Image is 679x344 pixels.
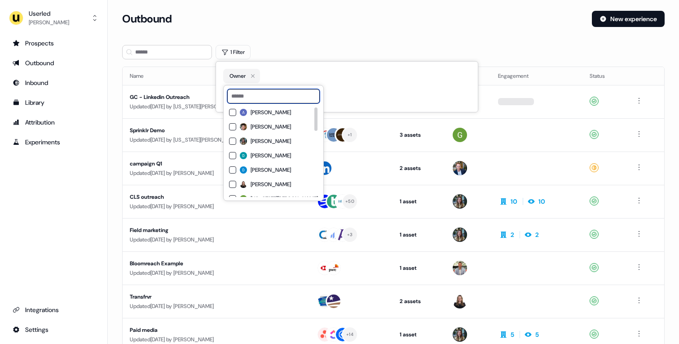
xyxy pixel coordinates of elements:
button: New experience [592,11,665,27]
div: 1 asset [400,330,438,339]
a: Go to prospects [7,36,100,50]
img: Yann [453,161,467,175]
div: Updated [DATE] by [US_STATE][PERSON_NAME] [130,102,302,111]
img: member avatar [240,152,247,159]
div: 5 [535,330,539,339]
img: Charlotte [453,327,467,342]
div: 10 [511,197,517,206]
img: member avatar [240,195,247,202]
a: Go to experiments [7,135,100,149]
a: Go to templates [7,95,100,110]
img: member avatar [240,181,247,188]
div: Integrations [13,305,95,314]
span: [US_STATE][PERSON_NAME] [251,195,318,202]
h3: Outbound [122,12,172,26]
div: Updated [DATE] by [PERSON_NAME] [130,268,302,277]
img: member avatar [240,138,247,145]
div: 1 asset [400,264,438,273]
span: [PERSON_NAME] [251,181,291,188]
div: Outbound [13,58,95,67]
a: Go to integrations [7,303,100,317]
div: Owner [229,71,246,80]
div: Updated [DATE] by [PERSON_NAME] [130,335,302,344]
a: Go to attribution [7,115,100,130]
div: Inbound [13,78,95,87]
div: Experiments [13,138,95,147]
div: Updated [DATE] by [PERSON_NAME] [130,235,302,244]
div: Updated [DATE] by [US_STATE][PERSON_NAME] [130,135,302,144]
span: [PERSON_NAME] [251,123,291,130]
div: Transfrvr [130,292,300,301]
div: Updated [DATE] by [PERSON_NAME] [130,169,302,178]
th: Engagement [491,67,582,85]
div: Userled [29,9,69,18]
div: Updated [DATE] by [PERSON_NAME] [130,202,302,211]
span: [PERSON_NAME] [251,166,291,174]
div: CLS outreach [130,192,300,201]
img: Charlotte [453,228,467,242]
span: [PERSON_NAME] [251,109,291,116]
div: Library [13,98,95,107]
div: 2 assets [400,164,438,173]
div: Paid media [130,326,300,335]
img: member avatar [240,166,247,174]
div: 1 asset [400,197,438,206]
div: 2 [511,230,514,239]
div: 2 assets [400,297,438,306]
img: Georgia [453,128,467,142]
div: Sprinklr Demo [130,126,300,135]
div: GC - Linkedin Outreach [130,93,300,102]
img: member avatar [240,123,247,130]
div: 1 asset [400,230,438,239]
span: [PERSON_NAME] [251,138,291,145]
div: 5 [511,330,514,339]
div: Prospects [13,39,95,48]
th: Status [582,67,626,85]
div: 2 [535,230,539,239]
div: + 14 [346,331,353,339]
button: Owner [223,69,260,83]
th: Name [123,67,309,85]
div: 10 [538,197,545,206]
a: Go to outbound experience [7,56,100,70]
div: + 1 [348,131,352,139]
div: Field marketing [130,226,300,235]
div: + 3 [347,231,353,239]
div: 3 assets [400,130,438,139]
div: Updated [DATE] by [PERSON_NAME] [130,302,302,311]
a: Go to Inbound [7,76,100,90]
span: [PERSON_NAME] [251,152,291,159]
div: Attribution [13,118,95,127]
img: Geneviève [453,294,467,308]
button: 1 Filter [216,45,251,59]
img: Charlotte [453,194,467,209]
div: Settings [13,325,95,334]
a: Go to integrations [7,322,100,337]
div: [PERSON_NAME] [29,18,69,27]
img: Oliver [453,261,467,275]
div: Bloomreach Example [130,259,300,268]
div: campaign Q1 [130,159,300,168]
button: Userled[PERSON_NAME] [7,7,100,29]
img: member avatar [240,109,247,116]
div: + 50 [345,197,354,206]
